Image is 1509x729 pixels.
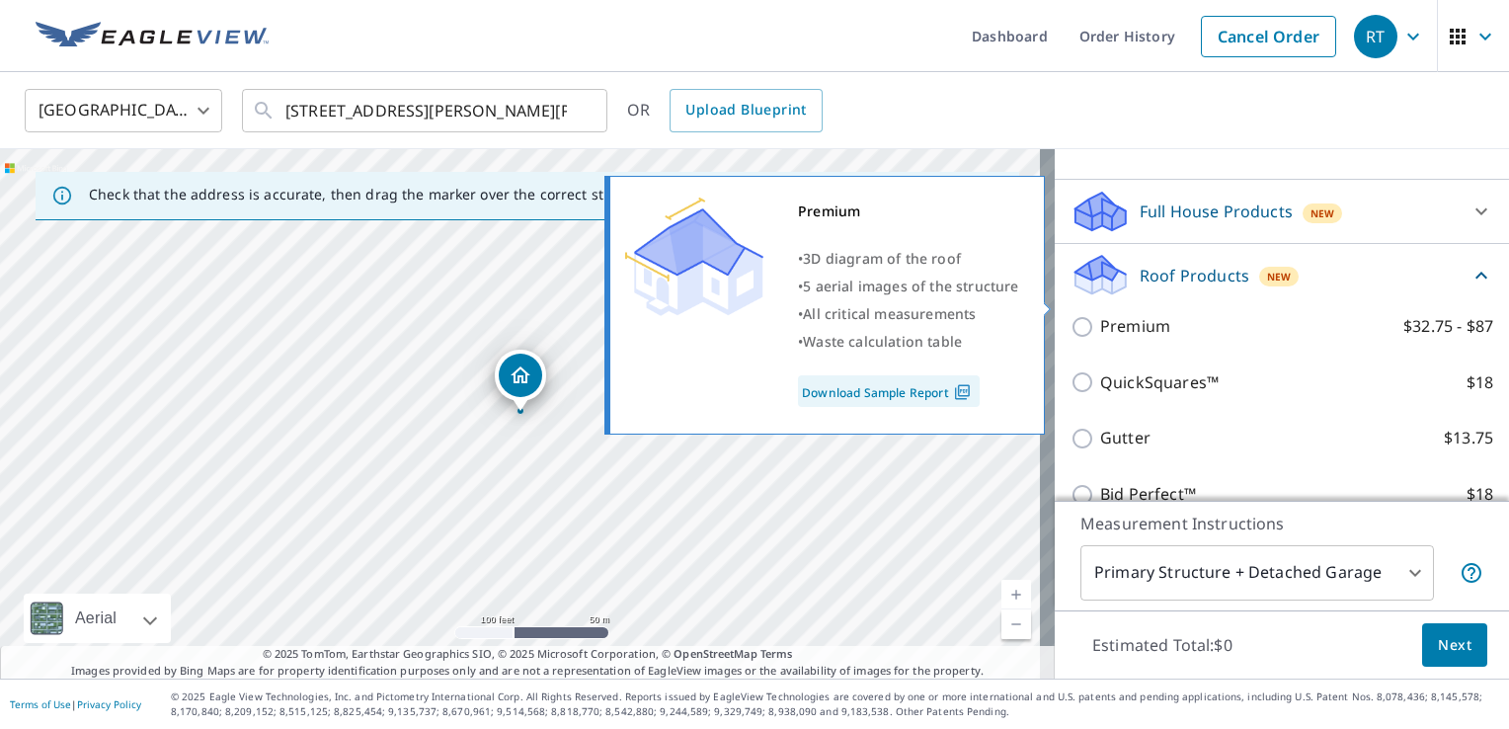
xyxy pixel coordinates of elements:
div: • [798,273,1019,300]
img: Premium [625,198,763,316]
div: Dropped pin, building 1, Residential property, 510 Murray St Osteen, FL 32764 [495,350,546,411]
p: QuickSquares™ [1100,370,1219,395]
div: Primary Structure + Detached Garage [1080,545,1434,601]
p: Check that the address is accurate, then drag the marker over the correct structure. [89,186,658,203]
a: Download Sample Report [798,375,980,407]
span: New [1267,269,1292,284]
p: Estimated Total: $0 [1076,623,1248,667]
a: Terms [760,646,793,661]
div: [GEOGRAPHIC_DATA] [25,83,222,138]
div: RT [1354,15,1397,58]
a: Cancel Order [1201,16,1336,57]
span: 5 aerial images of the structure [803,277,1018,295]
a: Privacy Policy [77,697,141,711]
div: Aerial [69,594,122,643]
p: © 2025 Eagle View Technologies, Inc. and Pictometry International Corp. All Rights Reserved. Repo... [171,689,1499,719]
p: | [10,698,141,710]
a: Current Level 18, Zoom In [1001,580,1031,609]
p: $13.75 [1444,426,1493,450]
button: Next [1422,623,1487,668]
span: © 2025 TomTom, Earthstar Geographics SIO, © 2025 Microsoft Corporation, © [263,646,793,663]
p: Gutter [1100,426,1151,450]
input: Search by address or latitude-longitude [285,83,567,138]
div: Full House ProductsNew [1071,188,1493,235]
a: Terms of Use [10,697,71,711]
p: $18 [1467,370,1493,395]
div: • [798,300,1019,328]
img: Pdf Icon [949,383,976,401]
a: Current Level 18, Zoom Out [1001,609,1031,639]
span: Next [1438,633,1471,658]
p: Bid Perfect™ [1100,482,1196,507]
p: Full House Products [1140,200,1293,223]
p: $18 [1467,482,1493,507]
p: Measurement Instructions [1080,512,1483,535]
div: Premium [798,198,1019,225]
span: Waste calculation table [803,332,962,351]
div: • [798,245,1019,273]
p: Premium [1100,314,1170,339]
span: New [1310,205,1335,221]
div: • [798,328,1019,356]
div: OR [627,89,823,132]
a: OpenStreetMap [674,646,756,661]
span: Your report will include the primary structure and a detached garage if one exists. [1460,561,1483,585]
div: Aerial [24,594,171,643]
span: All critical measurements [803,304,976,323]
p: Roof Products [1140,264,1249,287]
span: 3D diagram of the roof [803,249,961,268]
a: Upload Blueprint [670,89,822,132]
span: Upload Blueprint [685,98,806,122]
p: $32.75 - $87 [1403,314,1493,339]
div: Roof ProductsNew [1071,252,1493,298]
img: EV Logo [36,22,269,51]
